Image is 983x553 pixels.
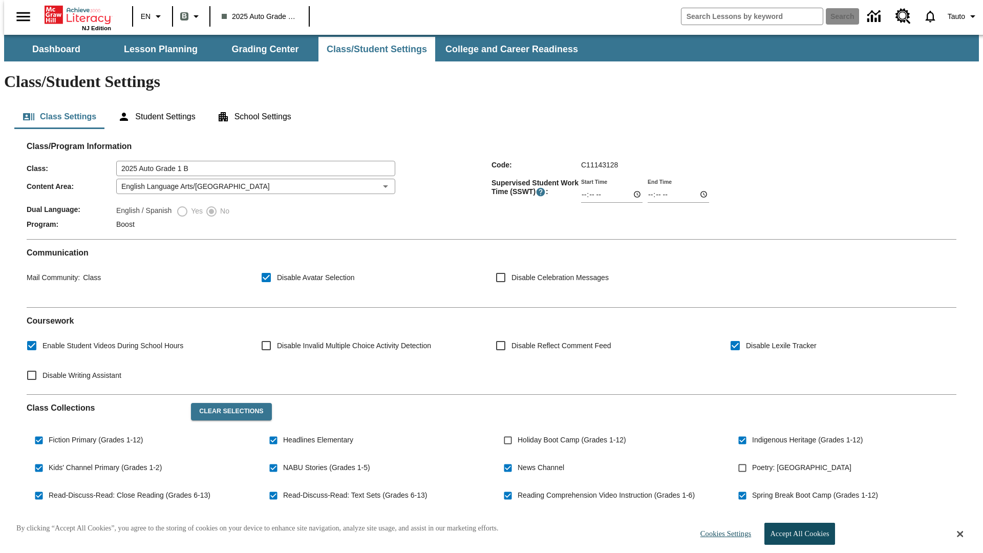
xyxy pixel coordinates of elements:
a: Data Center [861,3,889,31]
button: Boost Class color is gray green. Change class color [176,7,206,26]
span: B [182,10,187,23]
span: Disable Celebration Messages [511,272,609,283]
span: Disable Avatar Selection [277,272,355,283]
h1: Class/Student Settings [4,72,979,91]
button: Grading Center [214,37,316,61]
span: Class [80,273,101,282]
span: Enable Student Videos During School Hours [42,341,183,351]
span: Disable Invalid Multiple Choice Activity Detection [277,341,431,351]
label: English / Spanish [116,205,172,218]
button: Profile/Settings [944,7,983,26]
label: End Time [648,178,672,185]
div: Home [45,4,111,31]
span: EN [141,11,151,22]
a: Notifications [917,3,944,30]
button: Class Settings [14,104,104,129]
input: Class [116,161,395,176]
span: NABU Stories (Grades 1-5) [283,462,370,473]
label: Start Time [581,178,607,185]
span: Code : [491,161,581,169]
span: Poetry: [GEOGRAPHIC_DATA] [752,462,851,473]
span: Supervised Student Work Time (SSWT) : [491,179,581,197]
button: Dashboard [5,37,108,61]
span: Tauto [948,11,965,22]
span: Disable Writing Assistant [42,370,121,381]
span: Holiday Boot Camp (Grades 1-12) [518,435,626,445]
h2: Course work [27,316,956,326]
div: Coursework [27,316,956,386]
button: Open side menu [8,2,38,32]
button: Accept All Cookies [764,523,835,545]
button: Class/Student Settings [318,37,435,61]
span: Headlines Elementary [283,435,353,445]
span: Program : [27,220,116,228]
span: Disable Lexile Tracker [746,341,817,351]
div: Communication [27,248,956,299]
span: Read-Discuss-Read: Close Reading (Grades 6-13) [49,490,210,501]
span: Indigenous Heritage (Grades 1-12) [752,435,863,445]
div: SubNavbar [4,35,979,61]
h2: Class Collections [27,403,183,413]
span: Dual Language : [27,205,116,214]
a: Home [45,5,111,25]
span: Disable Reflect Comment Feed [511,341,611,351]
span: Fiction Primary (Grades 1-12) [49,435,143,445]
span: Read-Discuss-Read: Text Sets (Grades 6-13) [283,490,427,501]
span: NJ Edition [82,25,111,31]
a: Resource Center, Will open in new tab [889,3,917,30]
button: College and Career Readiness [437,37,586,61]
button: Student Settings [110,104,203,129]
button: School Settings [209,104,300,129]
p: By clicking “Accept All Cookies”, you agree to the storing of cookies on your device to enhance s... [16,523,499,534]
span: Spring Break Boot Camp (Grades 1-12) [752,490,878,501]
button: Language: EN, Select a language [136,7,169,26]
button: Clear Selections [191,403,271,420]
button: Cookies Settings [691,523,755,544]
h2: Communication [27,248,956,258]
span: Boost [116,220,135,228]
span: C11143128 [581,161,618,169]
span: Reading Comprehension Video Instruction (Grades 1-6) [518,490,695,501]
span: Content Area : [27,182,116,190]
div: SubNavbar [4,37,587,61]
span: Class : [27,164,116,173]
div: Class/Program Information [27,152,956,231]
div: English Language Arts/[GEOGRAPHIC_DATA] [116,179,395,194]
span: No [218,206,229,217]
span: Mail Community : [27,273,80,282]
span: Kids' Channel Primary (Grades 1-2) [49,462,162,473]
button: Supervised Student Work Time is the timeframe when students can take LevelSet and when lessons ar... [536,187,546,197]
span: News Channel [518,462,564,473]
span: 2025 Auto Grade 1 B [222,11,297,22]
h2: Class/Program Information [27,141,956,151]
button: Lesson Planning [110,37,212,61]
span: Yes [188,206,203,217]
button: Close [957,529,963,539]
div: Class/Student Settings [14,104,969,129]
input: search field [681,8,823,25]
